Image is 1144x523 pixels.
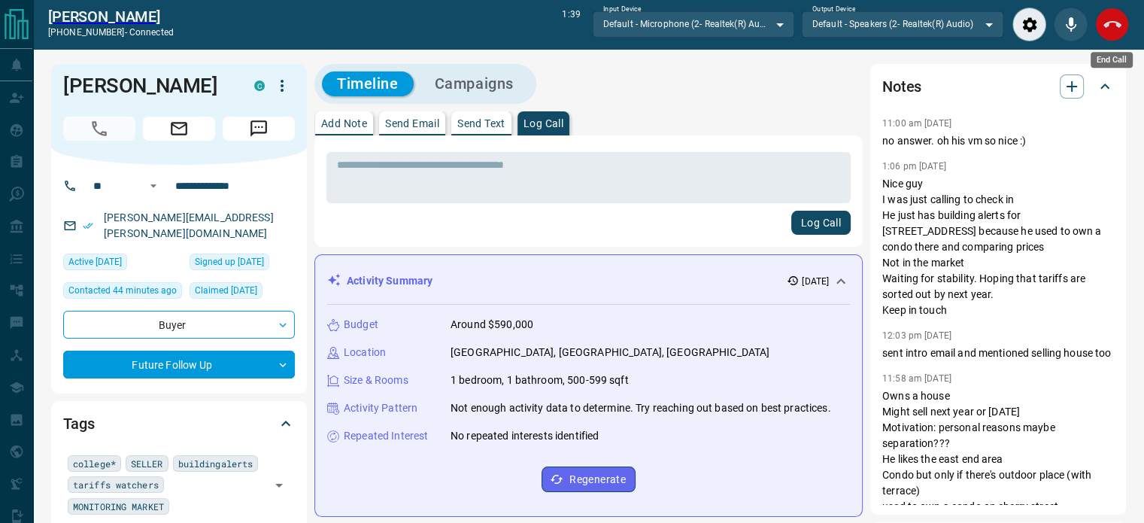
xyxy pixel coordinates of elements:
[68,283,177,298] span: Contacted 44 minutes ago
[129,27,174,38] span: connected
[63,311,295,339] div: Buyer
[104,211,274,239] a: [PERSON_NAME][EMAIL_ADDRESS][PERSON_NAME][DOMAIN_NAME]
[1095,8,1129,41] div: End Call
[347,273,432,289] p: Activity Summary
[882,118,951,129] p: 11:00 am [DATE]
[269,475,290,496] button: Open
[1091,52,1133,68] div: End Call
[542,467,636,492] button: Regenerate
[48,8,174,26] a: [PERSON_NAME]
[451,428,599,444] p: No repeated interests identified
[327,267,850,295] div: Activity Summary[DATE]
[791,211,851,235] button: Log Call
[882,176,1114,318] p: Nice guy I was just calling to check in He just has building alerts for [STREET_ADDRESS] because ...
[603,5,642,14] label: Input Device
[322,71,414,96] button: Timeline
[882,161,946,172] p: 1:06 pm [DATE]
[882,373,951,384] p: 11:58 am [DATE]
[73,477,159,492] span: tariffs watchers
[812,5,855,14] label: Output Device
[178,456,253,471] span: buildingalerts
[802,11,1003,37] div: Default - Speakers (2- Realtek(R) Audio)
[63,282,182,303] div: Wed Oct 15 2025
[63,254,182,275] div: Sun Sep 21 2025
[63,412,94,436] h2: Tags
[1054,8,1088,41] div: Mute
[1012,8,1046,41] div: Audio Settings
[344,345,386,360] p: Location
[882,330,951,341] p: 12:03 pm [DATE]
[882,345,1114,361] p: sent intro email and mentioned selling house too
[48,26,174,39] p: [PHONE_NUMBER] -
[882,388,1114,515] p: Owns a house Might sell next year or [DATE] Motivation: personal reasons maybe separation??? He l...
[190,282,295,303] div: Mon Jul 07 2025
[344,317,378,333] p: Budget
[344,400,417,416] p: Activity Pattern
[451,317,533,333] p: Around $590,000
[63,117,135,141] span: Call
[73,456,116,471] span: college*
[63,351,295,379] div: Future Follow Up
[523,118,563,129] p: Log Call
[73,499,164,514] span: MONITORING MARKET
[451,400,831,416] p: Not enough activity data to determine. Try reaching out based on best practices.
[321,118,367,129] p: Add Note
[451,345,769,360] p: [GEOGRAPHIC_DATA], [GEOGRAPHIC_DATA], [GEOGRAPHIC_DATA]
[420,71,529,96] button: Campaigns
[254,81,265,91] div: condos.ca
[562,8,580,41] p: 1:39
[223,117,295,141] span: Message
[593,11,794,37] div: Default - Microphone (2- Realtek(R) Audio)
[882,133,1114,149] p: no answer. oh his vm so nice :)
[457,118,505,129] p: Send Text
[344,372,408,388] p: Size & Rooms
[344,428,428,444] p: Repeated Interest
[882,68,1114,105] div: Notes
[190,254,295,275] div: Tue Jan 03 2017
[195,283,257,298] span: Claimed [DATE]
[68,254,122,269] span: Active [DATE]
[63,406,295,442] div: Tags
[195,254,264,269] span: Signed up [DATE]
[143,117,215,141] span: Email
[882,74,921,99] h2: Notes
[131,456,163,471] span: SELLER
[83,220,93,231] svg: Email Verified
[451,372,629,388] p: 1 bedroom, 1 bathroom, 500-599 sqft
[63,74,232,98] h1: [PERSON_NAME]
[385,118,439,129] p: Send Email
[802,275,829,288] p: [DATE]
[144,177,162,195] button: Open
